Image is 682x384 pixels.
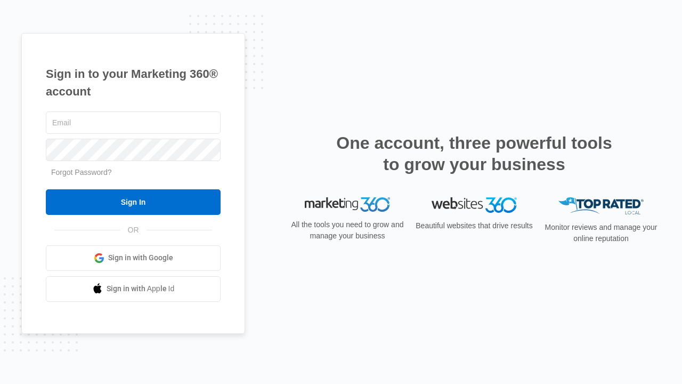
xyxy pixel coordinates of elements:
[120,225,147,236] span: OR
[51,168,112,177] a: Forgot Password?
[108,252,173,263] span: Sign in with Google
[46,111,221,134] input: Email
[107,283,175,294] span: Sign in with Apple Id
[46,189,221,215] input: Sign In
[541,222,661,244] p: Monitor reviews and manage your online reputation
[432,197,517,213] img: Websites 360
[46,245,221,271] a: Sign in with Google
[46,276,221,302] a: Sign in with Apple Id
[305,197,390,212] img: Marketing 360
[288,219,407,242] p: All the tools you need to grow and manage your business
[333,132,615,175] h2: One account, three powerful tools to grow your business
[46,65,221,100] h1: Sign in to your Marketing 360® account
[558,197,644,215] img: Top Rated Local
[415,220,534,231] p: Beautiful websites that drive results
